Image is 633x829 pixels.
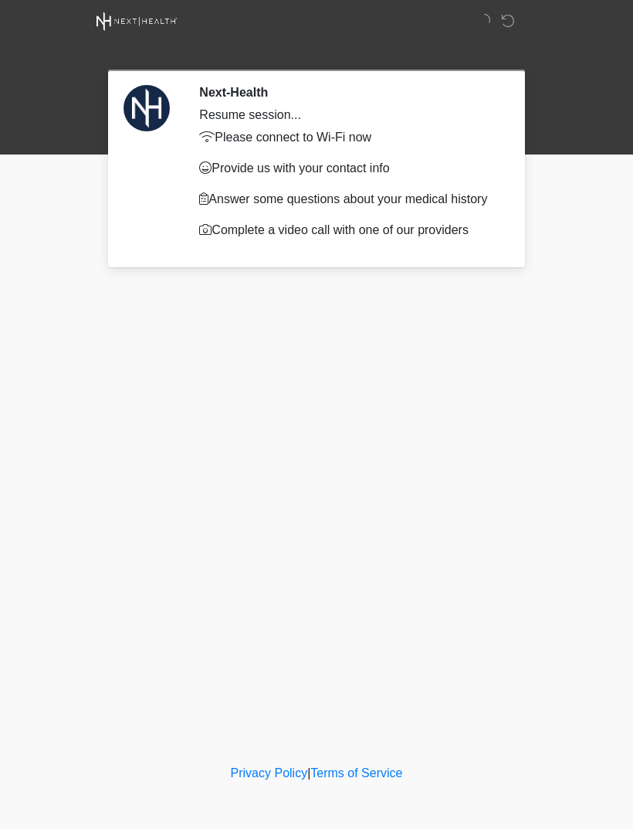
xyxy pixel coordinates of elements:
p: Provide us with your contact info [199,159,498,178]
a: Privacy Policy [231,766,308,780]
p: Answer some questions about your medical history [199,190,498,209]
img: Agent Avatar [124,85,170,131]
h2: Next-Health [199,85,498,100]
a: | [307,766,310,780]
img: Next-Health Logo [96,12,178,31]
p: Complete a video call with one of our providers [199,221,498,240]
p: Please connect to Wi-Fi now [199,128,498,147]
div: Resume session... [199,106,498,124]
a: Terms of Service [310,766,402,780]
